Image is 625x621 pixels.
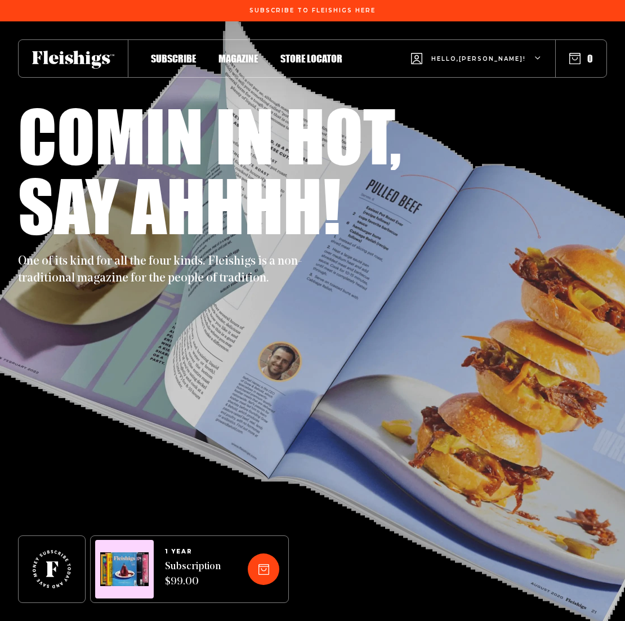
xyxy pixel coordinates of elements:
[280,52,342,65] span: Store locator
[431,55,526,81] span: Hello, [PERSON_NAME] !
[18,253,311,287] p: One of its kind for all the four kinds. Fleishigs is a non-traditional magazine for the people of...
[247,7,378,13] a: Subscribe To Fleishigs Here
[569,52,593,65] button: 0
[151,51,196,66] a: Subscribe
[151,52,196,65] span: Subscribe
[100,552,149,587] img: Magazines image
[165,548,221,590] a: 1 YEARSubscription $99.00
[249,7,376,14] span: Subscribe To Fleishigs Here
[165,548,221,555] span: 1 YEAR
[280,51,342,66] a: Store locator
[18,100,401,170] h1: Comin in hot,
[18,170,341,240] h1: Say ahhhh!
[411,37,542,81] button: Hello,[PERSON_NAME]!
[165,560,221,590] span: Subscription $99.00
